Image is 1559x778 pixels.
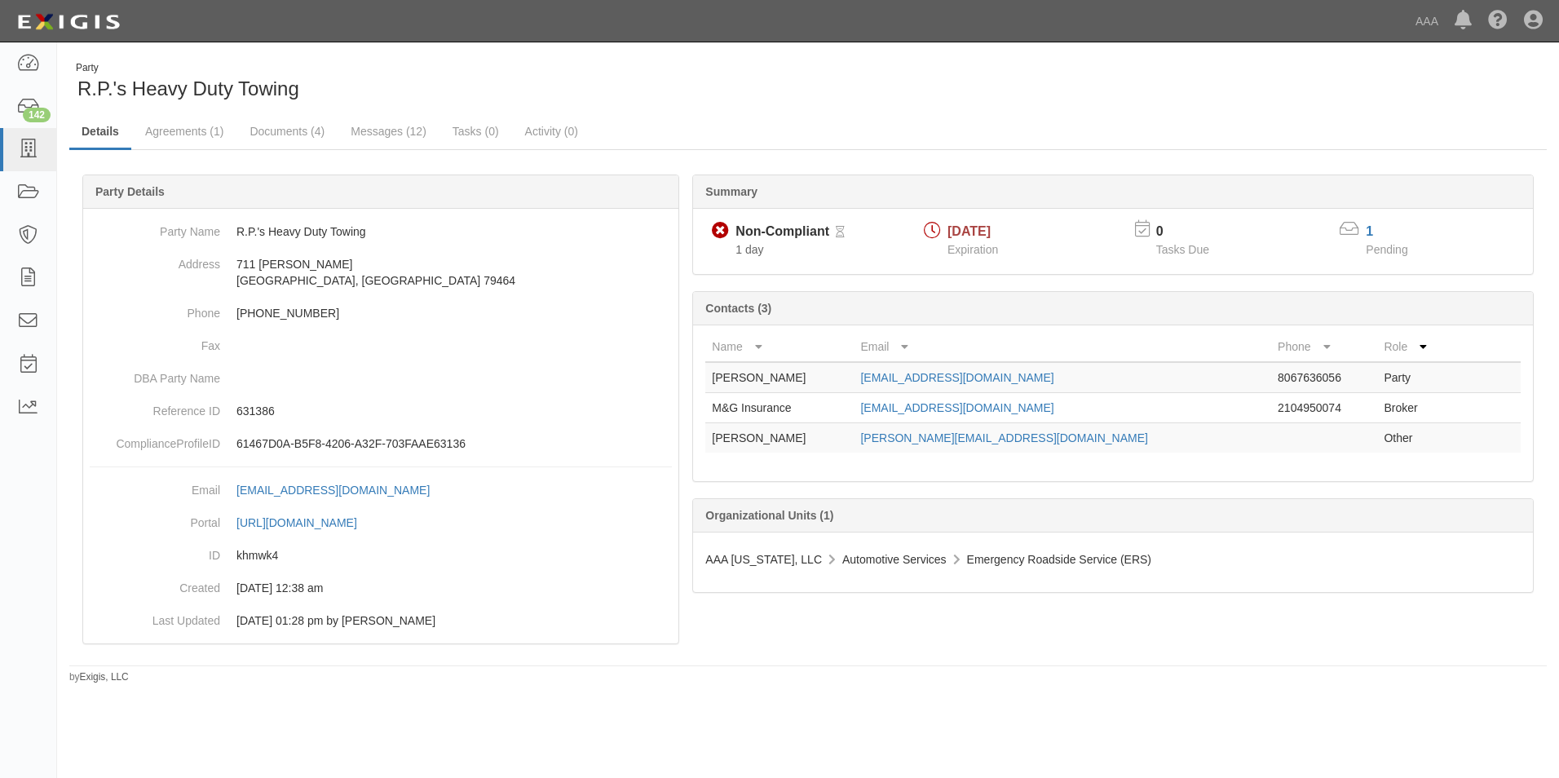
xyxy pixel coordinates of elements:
dt: Email [90,474,220,498]
img: logo-5460c22ac91f19d4615b14bd174203de0afe785f0fc80cf4dbbc73dc1793850b.png [12,7,125,37]
span: Emergency Roadside Service (ERS) [967,553,1151,566]
dt: Phone [90,297,220,321]
span: R.P.'s Heavy Duty Towing [77,77,299,99]
td: Broker [1377,393,1455,423]
dt: ID [90,539,220,564]
a: Tasks (0) [440,115,511,148]
th: Phone [1271,332,1377,362]
span: Since 09/07/2025 [735,243,763,256]
dd: 711 [PERSON_NAME] [GEOGRAPHIC_DATA], [GEOGRAPHIC_DATA] 79464 [90,248,672,297]
dt: Portal [90,506,220,531]
th: Role [1377,332,1455,362]
a: Documents (4) [237,115,337,148]
p: 631386 [236,403,672,419]
span: Pending [1366,243,1407,256]
div: [EMAIL_ADDRESS][DOMAIN_NAME] [236,482,430,498]
td: Party [1377,362,1455,393]
a: Messages (12) [338,115,439,148]
th: Email [854,332,1271,362]
div: 142 [23,108,51,122]
span: Expiration [947,243,998,256]
td: M&G Insurance [705,393,854,423]
td: [PERSON_NAME] [705,423,854,453]
dd: R.P.'s Heavy Duty Towing [90,215,672,248]
p: 0 [1156,223,1230,241]
div: Party [76,61,299,75]
a: Details [69,115,131,150]
td: [PERSON_NAME] [705,362,854,393]
dt: Created [90,572,220,596]
dt: Address [90,248,220,272]
dt: DBA Party Name [90,362,220,387]
a: Agreements (1) [133,115,236,148]
td: 2104950074 [1271,393,1377,423]
dt: Fax [90,329,220,354]
dt: Last Updated [90,604,220,629]
b: Contacts (3) [705,302,771,315]
a: [URL][DOMAIN_NAME] [236,516,375,529]
span: Tasks Due [1156,243,1209,256]
td: 8067636056 [1271,362,1377,393]
i: Pending Review [836,227,845,238]
dd: 01/22/2025 01:28 pm by Benjamin Tully [90,604,672,637]
dd: 03/10/2023 12:38 am [90,572,672,604]
dt: Party Name [90,215,220,240]
b: Organizational Units (1) [705,509,833,522]
a: 1 [1366,224,1373,238]
i: Help Center - Complianz [1488,11,1508,31]
a: [EMAIL_ADDRESS][DOMAIN_NAME] [860,401,1053,414]
dd: [PHONE_NUMBER] [90,297,672,329]
a: [EMAIL_ADDRESS][DOMAIN_NAME] [236,484,448,497]
a: [PERSON_NAME][EMAIL_ADDRESS][DOMAIN_NAME] [860,431,1147,444]
a: Exigis, LLC [80,671,129,683]
small: by [69,670,129,684]
span: Automotive Services [842,553,947,566]
th: Name [705,332,854,362]
dt: ComplianceProfileID [90,427,220,452]
span: [DATE] [947,224,991,238]
b: Party Details [95,185,165,198]
div: Non-Compliant [735,223,829,241]
a: AAA [1407,5,1446,38]
i: Non-Compliant [712,223,729,240]
span: AAA [US_STATE], LLC [705,553,822,566]
td: Other [1377,423,1455,453]
p: 61467D0A-B5F8-4206-A32F-703FAAE63136 [236,435,672,452]
a: [EMAIL_ADDRESS][DOMAIN_NAME] [860,371,1053,384]
dd: khmwk4 [90,539,672,572]
dt: Reference ID [90,395,220,419]
div: R.P.'s Heavy Duty Towing [69,61,796,103]
a: Activity (0) [513,115,590,148]
b: Summary [705,185,757,198]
